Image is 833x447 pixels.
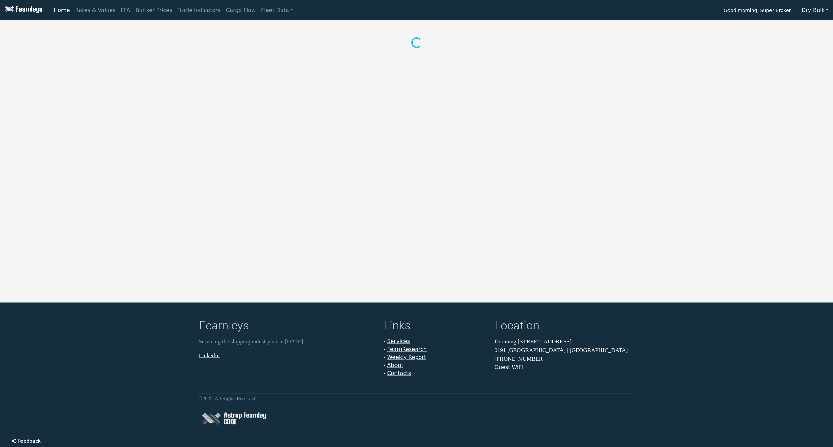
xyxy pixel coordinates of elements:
a: Contacts [387,370,411,376]
a: About [387,362,403,368]
span: Good morning, Super Broker. [724,5,792,17]
a: Rates & Values [73,4,118,17]
p: Servicing the shipping industry since [DATE] [199,337,376,346]
a: Fleet Data [258,4,296,17]
li: - [384,345,487,353]
p: Dronning [STREET_ADDRESS] [495,337,634,346]
p: 0191 [GEOGRAPHIC_DATA] | [GEOGRAPHIC_DATA] [495,346,634,354]
a: Home [51,4,72,17]
li: - [384,353,487,361]
button: Dry Bulk [797,4,833,17]
a: Services [387,338,410,344]
a: FFA [118,4,133,17]
a: FearnResearch [387,346,427,352]
img: Fearnleys Logo [3,6,42,14]
a: Weekly Report [387,354,426,360]
li: - [384,361,487,369]
h4: Links [384,319,487,334]
a: Bunker Prices [133,4,175,17]
h4: Location [495,319,634,334]
li: - [384,369,487,377]
h4: Fearnleys [199,319,376,334]
button: Guest WiFi [495,363,523,371]
a: Cargo Flow [223,4,258,17]
a: [PHONE_NUMBER] [495,356,545,362]
small: © 2025 . All Rights Reserved. [199,396,257,401]
a: LinkedIn [199,352,220,358]
li: - [384,337,487,345]
a: Trade Indicators [175,4,223,17]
